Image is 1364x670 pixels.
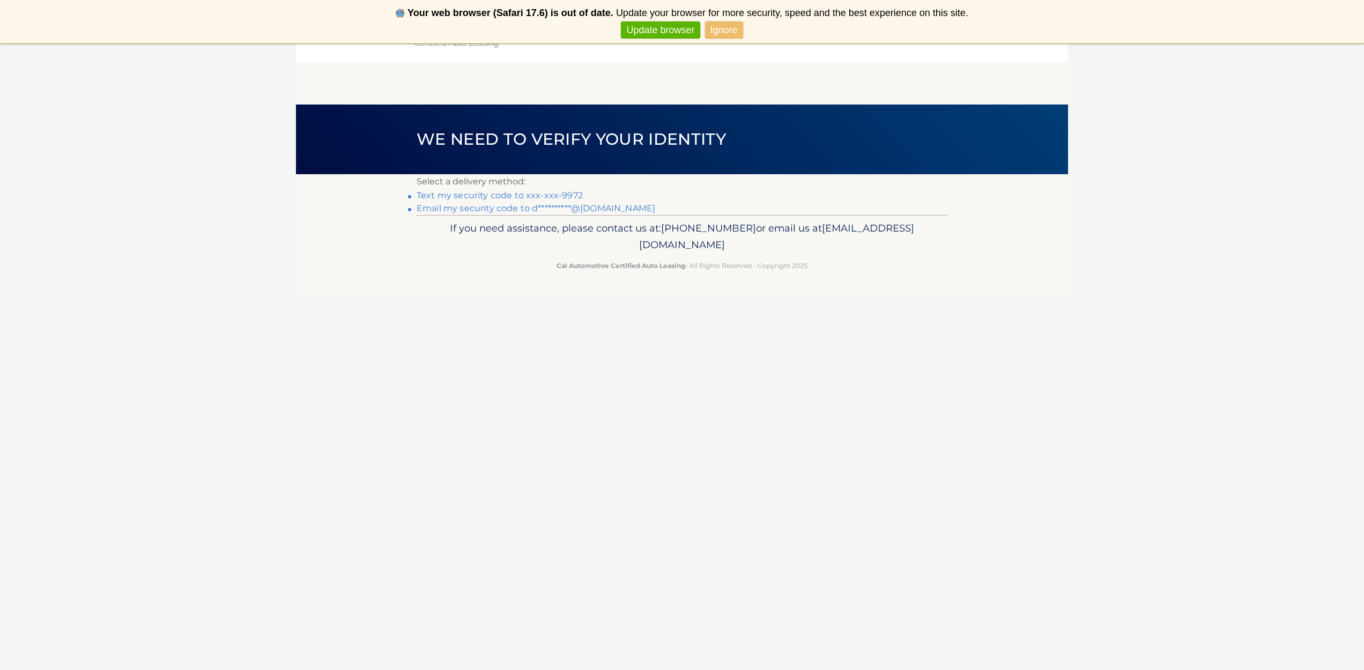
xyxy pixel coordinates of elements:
[417,174,947,189] p: Select a delivery method:
[424,260,940,271] p: - All Rights Reserved - Copyright 2025
[407,8,613,18] b: Your web browser (Safari 17.6) is out of date.
[705,21,743,39] a: Ignore
[661,222,756,234] span: [PHONE_NUMBER]
[616,8,968,18] span: Update your browser for more security, speed and the best experience on this site.
[621,21,700,39] a: Update browser
[417,203,655,213] a: Email my security code to d**********@[DOMAIN_NAME]
[417,129,726,149] span: We need to verify your identity
[417,190,583,200] a: Text my security code to xxx-xxx-9972
[424,220,940,254] p: If you need assistance, please contact us at: or email us at
[557,262,685,270] strong: Cal Automotive Certified Auto Leasing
